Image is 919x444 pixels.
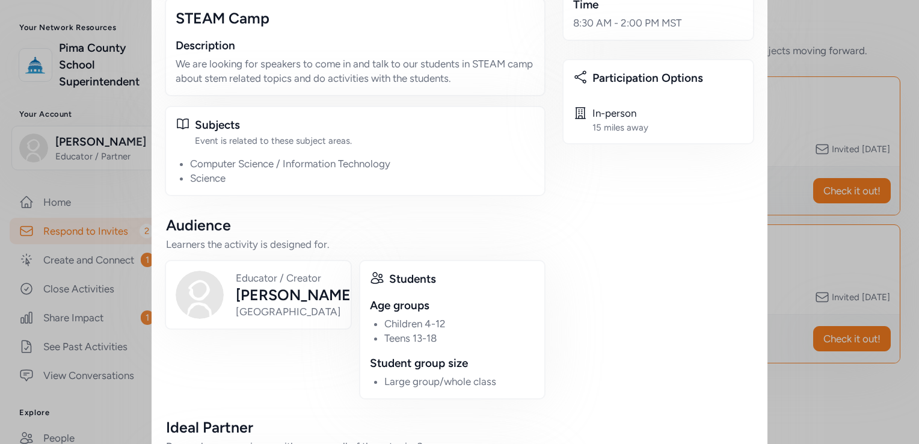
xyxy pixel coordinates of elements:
p: We are looking for speakers to come in and talk to our students in STEAM camp about stem related ... [176,57,535,85]
div: Description [176,37,535,54]
div: Learners the activity is designed for. [166,237,544,251]
div: STEAM Camp [176,8,535,28]
div: 8:30 AM - 2:00 PM MST [573,16,743,30]
li: Science [190,171,535,185]
li: Computer Science / Information Technology [190,156,535,171]
div: 15 miles away [592,122,648,134]
div: Event is related to these subject areas. [195,135,535,147]
div: Student group size [370,355,535,372]
div: Participation Options [592,70,743,87]
div: Subjects [195,117,535,134]
div: In-person [592,106,648,120]
div: Ideal Partner [166,418,544,437]
div: Students [389,271,535,288]
div: Audience [166,215,544,235]
div: Educator / Creator [236,271,355,285]
li: Large group/whole class [384,374,535,389]
li: Teens 13-18 [384,331,535,345]
img: Avatar [176,271,224,319]
div: [PERSON_NAME] [236,285,355,304]
li: Children 4-12 [384,316,535,331]
div: [GEOGRAPHIC_DATA] [236,304,355,319]
div: Age groups [370,297,535,314]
